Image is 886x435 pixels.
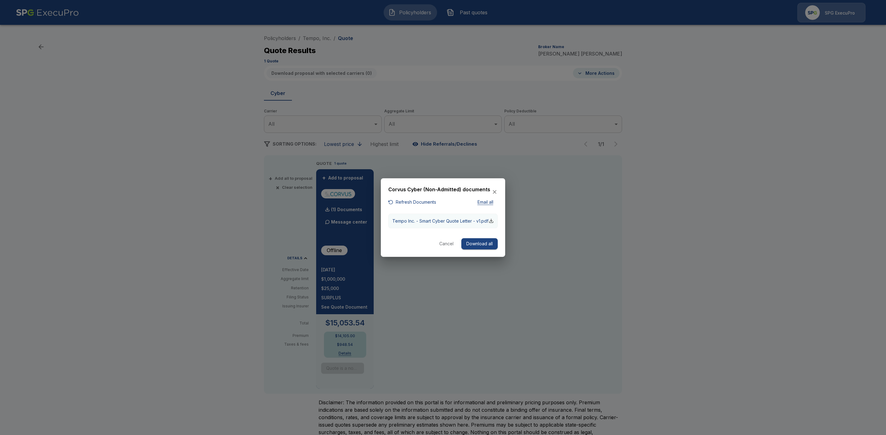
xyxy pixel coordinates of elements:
[461,238,498,250] button: Download all
[473,198,498,206] button: Email all
[388,214,498,228] button: Tempo Inc. - Smart Cyber Quote Letter - v1.pdf
[436,238,456,250] button: Cancel
[388,186,490,194] h6: Corvus Cyber (Non-Admitted) documents
[388,198,436,206] button: Refresh Documents
[392,218,488,224] p: Tempo Inc. - Smart Cyber Quote Letter - v1.pdf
